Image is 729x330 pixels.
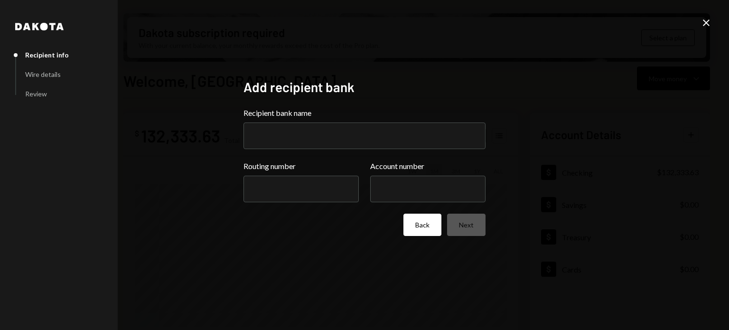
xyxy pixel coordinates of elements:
div: Review [25,90,47,98]
h2: Add recipient bank [243,78,486,96]
label: Routing number [243,160,359,172]
label: Account number [370,160,486,172]
div: Wire details [25,70,61,78]
label: Recipient bank name [243,107,486,119]
button: Back [403,214,441,236]
div: Recipient info [25,51,69,59]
